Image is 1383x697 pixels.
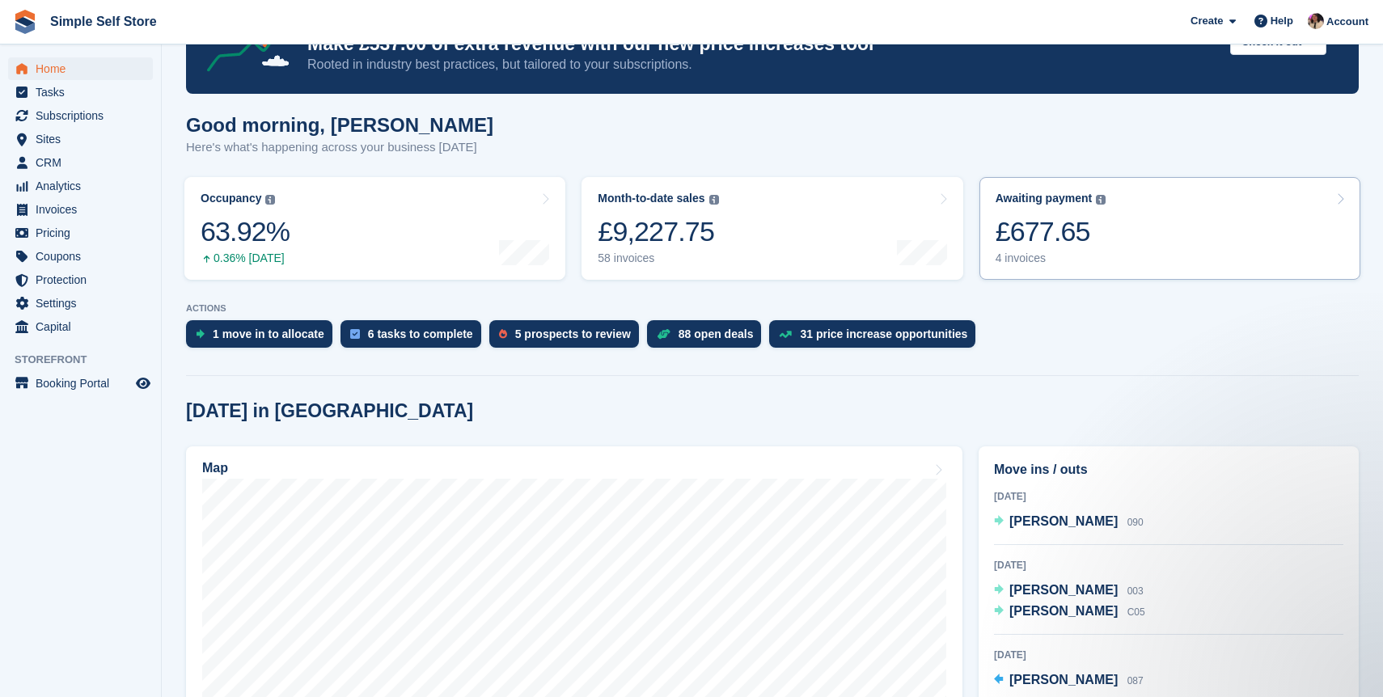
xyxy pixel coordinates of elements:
[36,315,133,338] span: Capital
[184,177,565,280] a: Occupancy 63.92% 0.36% [DATE]
[36,268,133,291] span: Protection
[8,245,153,268] a: menu
[8,372,153,395] a: menu
[1127,675,1144,686] span: 087
[186,114,493,136] h1: Good morning, [PERSON_NAME]
[213,327,324,340] div: 1 move in to allocate
[598,192,704,205] div: Month-to-date sales
[8,104,153,127] a: menu
[582,177,962,280] a: Month-to-date sales £9,227.75 58 invoices
[994,489,1343,504] div: [DATE]
[133,374,153,393] a: Preview store
[340,320,489,356] a: 6 tasks to complete
[8,128,153,150] a: menu
[996,192,1093,205] div: Awaiting payment
[201,215,290,248] div: 63.92%
[13,10,37,34] img: stora-icon-8386f47178a22dfd0bd8f6a31ec36ba5ce8667c1dd55bd0f319d3a0aa187defe.svg
[996,251,1106,265] div: 4 invoices
[1009,514,1118,528] span: [PERSON_NAME]
[1127,585,1144,597] span: 003
[1308,13,1324,29] img: Scott McCutcheon
[36,245,133,268] span: Coupons
[265,195,275,205] img: icon-info-grey-7440780725fd019a000dd9b08b2336e03edf1995a4989e88bcd33f0948082b44.svg
[1191,13,1223,29] span: Create
[36,175,133,197] span: Analytics
[657,328,670,340] img: deal-1b604bf984904fb50ccaf53a9ad4b4a5d6e5aea283cecdc64d6e3604feb123c2.svg
[994,558,1343,572] div: [DATE]
[8,292,153,315] a: menu
[36,57,133,80] span: Home
[186,400,473,422] h2: [DATE] in [GEOGRAPHIC_DATA]
[44,8,163,35] a: Simple Self Store
[307,56,1217,74] p: Rooted in industry best practices, but tailored to your subscriptions.
[994,460,1343,479] h2: Move ins / outs
[36,104,133,127] span: Subscriptions
[1127,606,1145,618] span: C05
[994,602,1145,623] a: [PERSON_NAME] C05
[800,327,967,340] div: 31 price increase opportunities
[8,57,153,80] a: menu
[647,320,770,356] a: 88 open deals
[489,320,647,356] a: 5 prospects to review
[36,198,133,221] span: Invoices
[350,329,360,339] img: task-75834270c22a3079a89374b754ae025e5fb1db73e45f91037f5363f120a921f8.svg
[709,195,719,205] img: icon-info-grey-7440780725fd019a000dd9b08b2336e03edf1995a4989e88bcd33f0948082b44.svg
[186,320,340,356] a: 1 move in to allocate
[1009,583,1118,597] span: [PERSON_NAME]
[15,352,161,368] span: Storefront
[515,327,631,340] div: 5 prospects to review
[994,512,1144,533] a: [PERSON_NAME] 090
[1096,195,1106,205] img: icon-info-grey-7440780725fd019a000dd9b08b2336e03edf1995a4989e88bcd33f0948082b44.svg
[196,329,205,339] img: move_ins_to_allocate_icon-fdf77a2bb77ea45bf5b3d319d69a93e2d87916cf1d5bf7949dd705db3b84f3ca.svg
[307,32,1217,56] p: Make £537.00 of extra revenue with our new price increases tool
[8,81,153,103] a: menu
[8,315,153,338] a: menu
[186,303,1359,314] p: ACTIONS
[201,192,261,205] div: Occupancy
[8,151,153,174] a: menu
[499,329,507,339] img: prospect-51fa495bee0391a8d652442698ab0144808aea92771e9ea1ae160a38d050c398.svg
[368,327,473,340] div: 6 tasks to complete
[202,461,228,475] h2: Map
[36,372,133,395] span: Booking Portal
[598,251,718,265] div: 58 invoices
[1271,13,1293,29] span: Help
[679,327,754,340] div: 88 open deals
[186,138,493,157] p: Here's what's happening across your business [DATE]
[36,292,133,315] span: Settings
[36,128,133,150] span: Sites
[8,198,153,221] a: menu
[994,670,1144,691] a: [PERSON_NAME] 087
[598,215,718,248] div: £9,227.75
[1326,14,1368,30] span: Account
[779,331,792,338] img: price_increase_opportunities-93ffe204e8149a01c8c9dc8f82e8f89637d9d84a8eef4429ea346261dce0b2c0.svg
[1127,517,1144,528] span: 090
[8,222,153,244] a: menu
[36,222,133,244] span: Pricing
[8,268,153,291] a: menu
[201,251,290,265] div: 0.36% [DATE]
[36,81,133,103] span: Tasks
[994,581,1144,602] a: [PERSON_NAME] 003
[1009,604,1118,618] span: [PERSON_NAME]
[996,215,1106,248] div: £677.65
[979,177,1360,280] a: Awaiting payment £677.65 4 invoices
[8,175,153,197] a: menu
[769,320,983,356] a: 31 price increase opportunities
[1009,673,1118,686] span: [PERSON_NAME]
[994,648,1343,662] div: [DATE]
[36,151,133,174] span: CRM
